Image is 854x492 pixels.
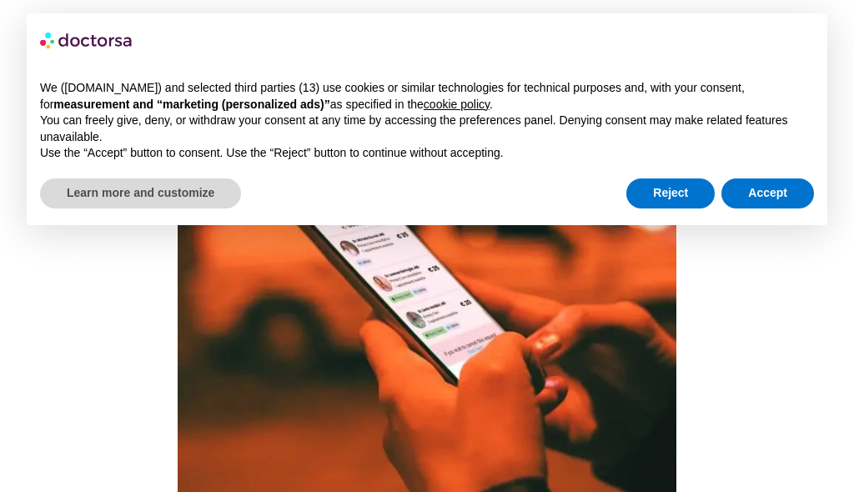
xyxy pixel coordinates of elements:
[53,98,329,111] strong: measurement and “marketing (personalized ads)”
[40,145,814,162] p: Use the “Accept” button to consent. Use the “Reject” button to continue without accepting.
[40,80,814,113] p: We ([DOMAIN_NAME]) and selected third parties (13) use cookies or similar technologies for techni...
[721,178,814,208] button: Accept
[424,98,490,111] a: cookie policy
[40,27,133,53] img: logo
[40,178,241,208] button: Learn more and customize
[626,178,715,208] button: Reject
[40,113,814,145] p: You can freely give, deny, or withdraw your consent at any time by accessing the preferences pane...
